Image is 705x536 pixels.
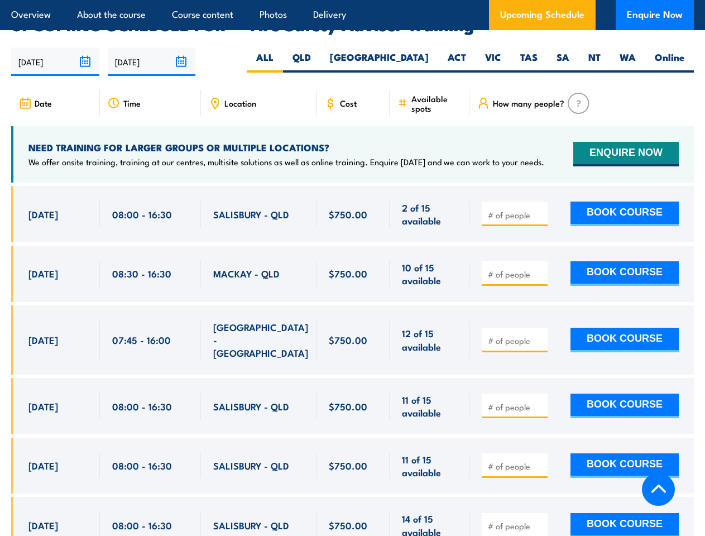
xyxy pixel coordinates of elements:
span: How many people? [493,98,564,108]
label: ACT [438,51,476,73]
button: BOOK COURSE [570,202,679,226]
button: BOOK COURSE [570,328,679,352]
span: [DATE] [28,333,58,346]
label: [GEOGRAPHIC_DATA] [320,51,438,73]
span: 08:30 - 16:30 [112,267,171,280]
label: NT [579,51,610,73]
input: To date [108,47,196,76]
span: [DATE] [28,400,58,413]
label: Online [645,51,694,73]
input: From date [11,47,99,76]
span: $750.00 [329,333,367,346]
span: Location [224,98,256,108]
span: 07:45 - 16:00 [112,333,171,346]
span: $750.00 [329,267,367,280]
input: # of people [488,520,544,532]
h4: NEED TRAINING FOR LARGER GROUPS OR MULTIPLE LOCATIONS? [28,141,544,154]
span: $750.00 [329,459,367,472]
span: $750.00 [329,208,367,221]
label: QLD [283,51,320,73]
span: [DATE] [28,208,58,221]
input: # of people [488,335,544,346]
input: # of people [488,269,544,280]
button: ENQUIRE NOW [573,142,679,166]
span: 2 of 15 available [402,201,457,227]
span: 08:00 - 16:30 [112,400,172,413]
span: 10 of 15 available [402,261,457,287]
label: TAS [511,51,547,73]
span: [DATE] [28,267,58,280]
span: 08:00 - 16:30 [112,519,172,532]
label: WA [610,51,645,73]
span: $750.00 [329,519,367,532]
input: # of people [488,209,544,221]
button: BOOK COURSE [570,453,679,478]
span: Date [35,98,52,108]
span: SALISBURY - QLD [213,459,289,472]
span: SALISBURY - QLD [213,400,289,413]
input: # of people [488,461,544,472]
label: VIC [476,51,511,73]
span: [DATE] [28,519,58,532]
label: ALL [247,51,283,73]
span: 08:00 - 16:30 [112,208,172,221]
span: MACKAY - QLD [213,267,280,280]
input: # of people [488,401,544,413]
span: SALISBURY - QLD [213,519,289,532]
span: 11 of 15 available [402,453,457,479]
label: SA [547,51,579,73]
span: 12 of 15 available [402,327,457,353]
span: [GEOGRAPHIC_DATA] - [GEOGRAPHIC_DATA] [213,320,308,360]
span: $750.00 [329,400,367,413]
span: 11 of 15 available [402,393,457,419]
span: SALISBURY - QLD [213,208,289,221]
span: 08:00 - 16:30 [112,459,172,472]
span: [DATE] [28,459,58,472]
span: Time [123,98,141,108]
button: BOOK COURSE [570,261,679,286]
button: BOOK COURSE [570,394,679,418]
span: Cost [340,98,357,108]
span: Available spots [411,94,462,113]
h2: UPCOMING SCHEDULE FOR - "Fire Safety Adviser Training" [11,17,694,31]
p: We offer onsite training, training at our centres, multisite solutions as well as online training... [28,156,544,167]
